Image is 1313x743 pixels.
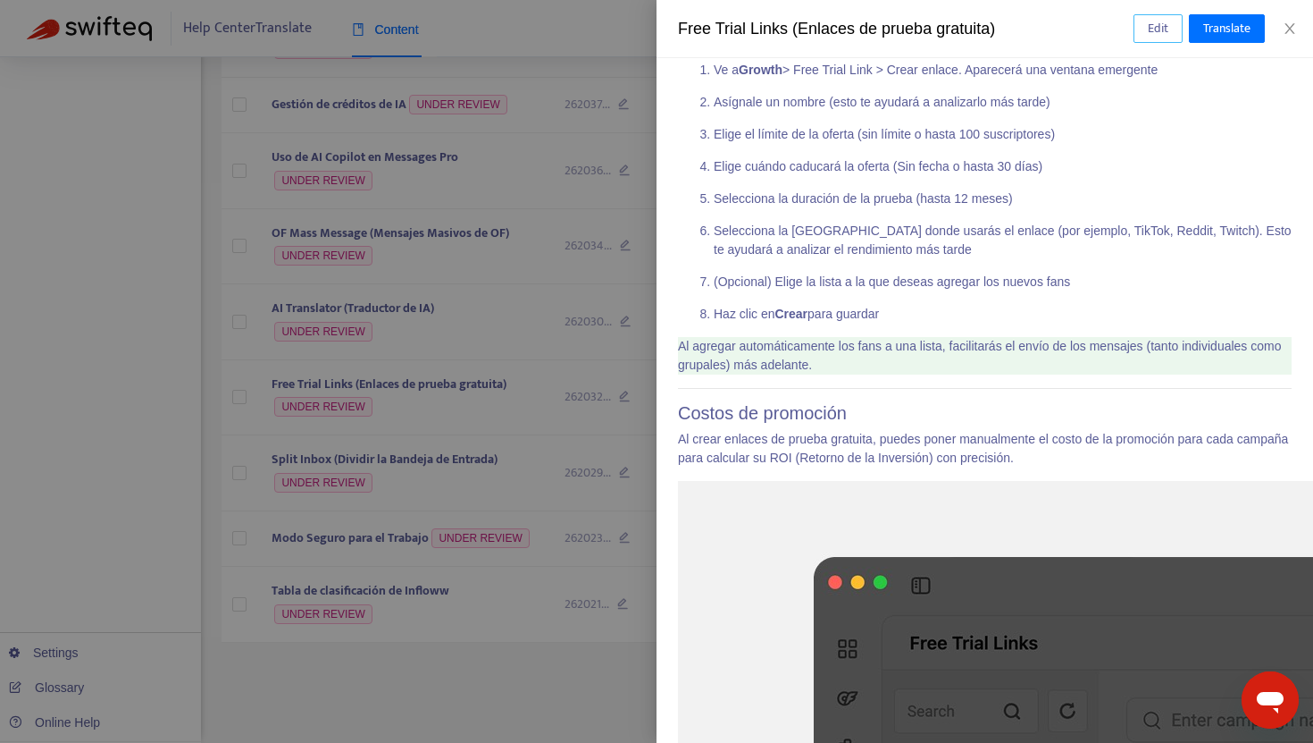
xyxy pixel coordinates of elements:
[1242,671,1299,729] iframe: Button to launch messaging window
[714,157,1292,176] p: Elige cuándo caducará la oferta (Sin fecha o hasta 30 días)
[1277,21,1302,38] button: Close
[678,337,1292,375] p: Al agregar automáticamente los fans a una lista, facilitarás el envío de los mensajes (tanto indi...
[1283,21,1297,36] span: close
[714,125,1292,144] p: Elige el límite de la oferta (sin límite o hasta 100 suscriptores)
[714,93,1292,112] p: Asígnale un nombre (esto te ayudará a analizarlo más tarde)
[1189,14,1265,43] button: Translate
[678,17,1133,41] div: Free Trial Links (Enlaces de prueba gratuita)
[714,305,1292,324] p: Haz clic en para guardar
[739,63,782,77] strong: Growth
[1148,19,1168,38] span: Edit
[774,307,807,321] b: Crear
[1133,14,1183,43] button: Edit
[714,222,1292,259] p: Selecciona la [GEOGRAPHIC_DATA] donde usarás el enlace (por ejemplo, TikTok, Reddit, Twitch). Est...
[714,273,1292,291] p: (Opcional) Elige la lista a la que deseas agregar los nuevos fans
[1203,19,1250,38] span: Translate
[678,430,1292,468] p: Al crear enlaces de prueba gratuita, puedes poner manualmente el costo de la promoción para cada ...
[678,402,1292,424] h2: Costos de promoción
[714,190,1292,208] p: Selecciona la duración de la prueba (hasta 12 meses)
[714,61,1292,80] p: Ve a > Free Trial Link > Crear enlace. Aparecerá una ventana emergente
